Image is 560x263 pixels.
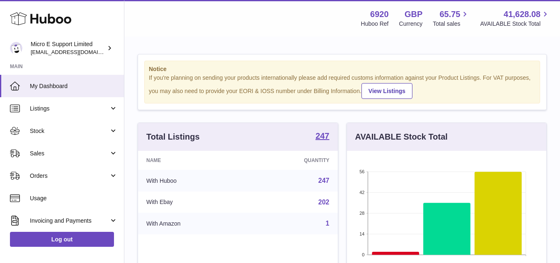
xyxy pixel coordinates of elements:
[433,9,470,28] a: 65.75 Total sales
[439,9,460,20] span: 65.75
[10,42,22,54] img: contact@micropcsupport.com
[361,20,389,28] div: Huboo Ref
[361,83,412,99] a: View Listings
[433,20,470,28] span: Total sales
[30,127,109,135] span: Stock
[370,9,389,20] strong: 6920
[315,132,329,140] strong: 247
[149,65,536,73] strong: Notice
[149,74,536,99] div: If you're planning on sending your products internationally please add required customs informati...
[318,177,330,184] a: 247
[30,105,109,113] span: Listings
[480,9,550,28] a: 41,628.08 AVAILABLE Stock Total
[359,169,364,174] text: 56
[315,132,329,142] a: 247
[30,82,118,90] span: My Dashboard
[480,20,550,28] span: AVAILABLE Stock Total
[318,199,330,206] a: 202
[30,217,109,225] span: Invoicing and Payments
[504,9,541,20] span: 41,628.08
[362,252,364,257] text: 0
[359,211,364,216] text: 28
[359,231,364,236] text: 14
[30,194,118,202] span: Usage
[31,49,122,55] span: [EMAIL_ADDRESS][DOMAIN_NAME]
[146,131,200,143] h3: Total Listings
[247,151,337,170] th: Quantity
[326,220,330,227] a: 1
[30,172,109,180] span: Orders
[31,40,105,56] div: Micro E Support Limited
[399,20,423,28] div: Currency
[359,190,364,195] text: 42
[405,9,422,20] strong: GBP
[138,151,247,170] th: Name
[10,232,114,247] a: Log out
[30,150,109,157] span: Sales
[355,131,448,143] h3: AVAILABLE Stock Total
[138,192,247,213] td: With Ebay
[138,170,247,192] td: With Huboo
[138,213,247,234] td: With Amazon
